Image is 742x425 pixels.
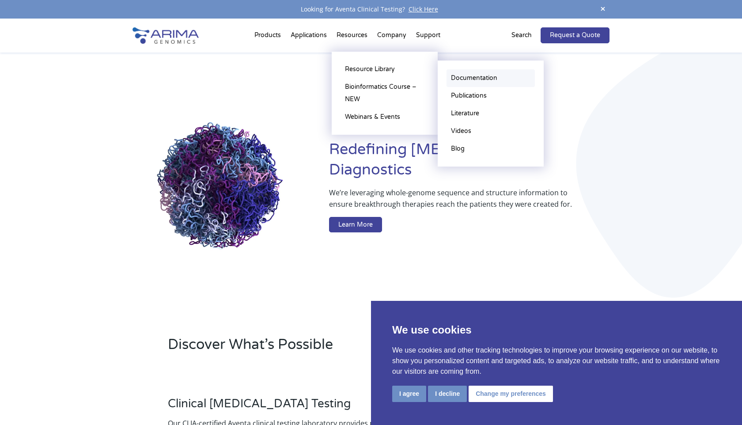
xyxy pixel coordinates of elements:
[541,27,609,43] a: Request a Quote
[341,78,429,108] a: Bioinformatics Course – NEW
[329,187,574,217] p: We’re leveraging whole-genome sequence and structure information to ensure breakthrough therapies...
[447,122,535,140] a: Videos
[341,108,429,126] a: Webinars & Events
[447,105,535,122] a: Literature
[392,386,426,402] button: I agree
[392,322,721,338] p: We use cookies
[132,4,609,15] div: Looking for Aventa Clinical Testing?
[168,335,484,361] h2: Discover What’s Possible
[469,386,553,402] button: Change my preferences
[447,87,535,105] a: Publications
[329,217,382,233] a: Learn More
[405,5,442,13] a: Click Here
[392,345,721,377] p: We use cookies and other tracking technologies to improve your browsing experience on our website...
[341,61,429,78] a: Resource Library
[447,69,535,87] a: Documentation
[132,27,199,44] img: Arima-Genomics-logo
[511,30,532,41] p: Search
[428,386,467,402] button: I decline
[168,397,408,417] h3: Clinical [MEDICAL_DATA] Testing
[447,140,535,158] a: Blog
[329,140,609,187] h1: Redefining [MEDICAL_DATA] Diagnostics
